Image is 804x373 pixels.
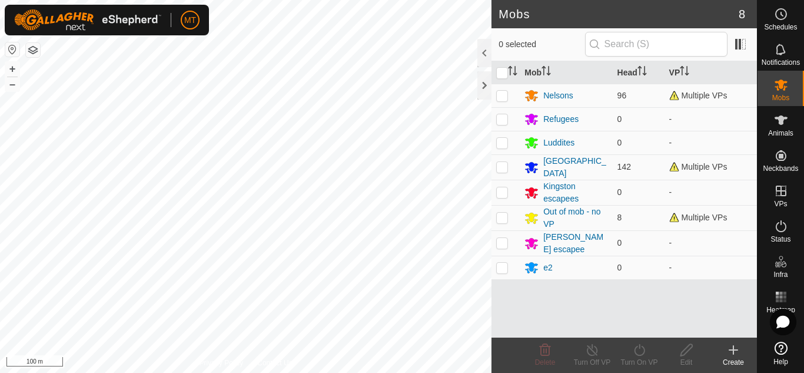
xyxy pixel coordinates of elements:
[637,68,647,77] p-sorticon: Activate to sort
[5,62,19,76] button: +
[508,68,517,77] p-sorticon: Activate to sort
[543,155,607,180] div: [GEOGRAPHIC_DATA]
[520,61,612,84] th: Mob
[774,200,787,207] span: VPs
[773,271,788,278] span: Infra
[710,357,757,368] div: Create
[762,59,800,66] span: Notifications
[543,180,607,205] div: Kingston escapees
[773,358,788,365] span: Help
[739,5,745,23] span: 8
[665,256,757,279] td: -
[617,213,622,222] span: 8
[768,130,793,137] span: Animals
[665,61,757,84] th: VP
[758,337,804,370] a: Help
[543,206,607,230] div: Out of mob - no VP
[663,357,710,368] div: Edit
[665,180,757,205] td: -
[669,91,727,100] span: Multiple VPs
[535,358,556,367] span: Delete
[766,306,795,313] span: Heatmap
[543,231,607,256] div: [PERSON_NAME] escapee
[617,263,622,272] span: 0
[763,165,798,172] span: Neckbands
[543,262,553,274] div: e2
[257,358,292,368] a: Contact Us
[617,187,622,197] span: 0
[543,137,574,149] div: Luddites
[14,9,161,31] img: Gallagher Logo
[541,68,551,77] p-sorticon: Activate to sort
[665,230,757,256] td: -
[616,357,663,368] div: Turn On VP
[617,114,622,124] span: 0
[26,43,40,57] button: Map Layers
[499,38,584,51] span: 0 selected
[680,68,689,77] p-sorticon: Activate to sort
[772,94,789,101] span: Mobs
[617,162,631,171] span: 142
[617,238,622,247] span: 0
[200,358,244,368] a: Privacy Policy
[499,7,739,21] h2: Mobs
[669,213,727,222] span: Multiple VPs
[617,91,627,100] span: 96
[5,77,19,91] button: –
[613,61,665,84] th: Head
[184,14,196,27] span: MT
[764,24,797,31] span: Schedules
[585,32,727,57] input: Search (S)
[665,107,757,131] td: -
[665,131,757,154] td: -
[5,42,19,57] button: Reset Map
[543,90,573,102] div: Nelsons
[569,357,616,368] div: Turn Off VP
[770,236,790,243] span: Status
[617,138,622,147] span: 0
[543,113,579,126] div: Refugees
[669,162,727,171] span: Multiple VPs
